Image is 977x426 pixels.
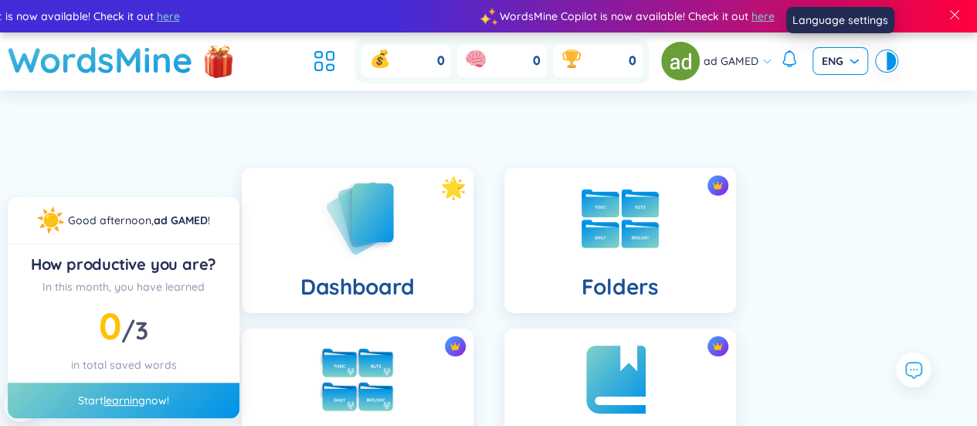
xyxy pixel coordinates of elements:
div: In this month, you have learned [20,278,227,295]
span: ENG [822,53,859,69]
div: Start now! [8,383,239,418]
span: 0 [533,53,541,70]
h4: Dashboard [300,273,414,301]
div: in total saved words [20,356,227,373]
h4: Folders [581,273,658,301]
span: Good afternoon , [68,213,154,227]
span: 0 [437,53,445,70]
a: avatar [661,42,704,80]
span: 3 [135,315,148,346]
img: crown icon [712,180,723,191]
a: learning [103,394,145,407]
div: Language settings [786,7,894,33]
span: 0 [629,53,636,70]
a: crown iconFolders [489,168,751,313]
img: flashSalesIcon.a7f4f837.png [203,37,234,83]
a: ad GAMED [154,213,208,227]
span: / [121,315,148,346]
span: here [157,8,180,25]
span: here [751,8,775,25]
img: crown icon [449,341,460,352]
a: WordsMine [8,32,193,87]
span: 0 [99,302,121,349]
div: ! [68,212,210,229]
a: Dashboard [226,168,489,313]
img: crown icon [712,341,723,352]
div: How productive you are? [20,254,227,275]
span: ad GAMED [704,53,758,70]
img: avatar [661,42,700,80]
